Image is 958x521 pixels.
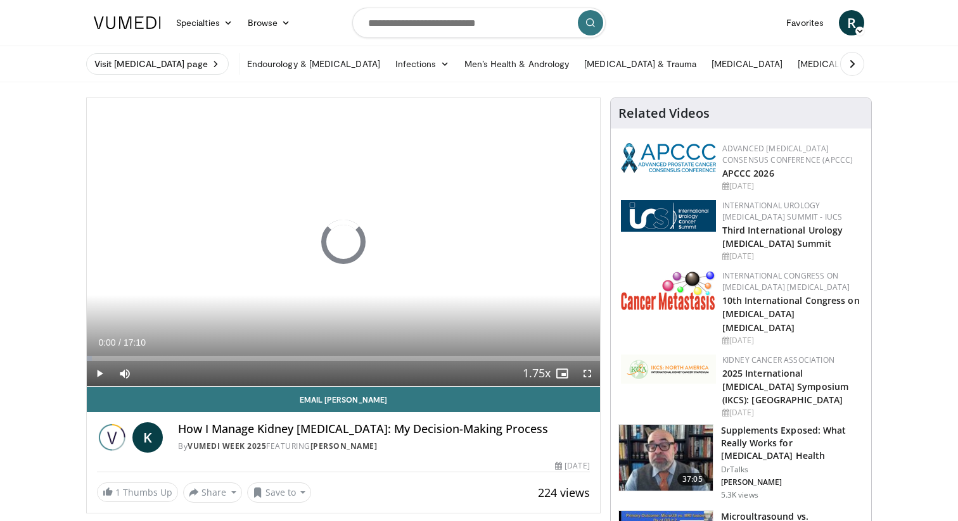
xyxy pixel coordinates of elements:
button: Playback Rate [524,361,549,386]
a: [MEDICAL_DATA] [704,51,790,77]
div: [DATE] [722,335,861,346]
a: International Congress on [MEDICAL_DATA] [MEDICAL_DATA] [722,270,850,292]
p: [PERSON_NAME] [721,477,864,487]
a: 2025 International [MEDICAL_DATA] Symposium (IKCS): [GEOGRAPHIC_DATA] [722,367,848,406]
div: [DATE] [722,180,861,192]
div: [DATE] [722,251,861,262]
img: Vumedi Week 2025 [97,422,127,453]
img: 649d3fc0-5ee3-4147-b1a3-955a692e9799.150x105_q85_crop-smart_upscale.jpg [619,425,713,491]
a: Third International Urology [MEDICAL_DATA] Summit [722,224,843,249]
p: DrTalks [721,465,864,475]
p: 5.3K views [721,490,758,500]
img: VuMedi Logo [94,16,161,29]
a: [PERSON_NAME] [310,441,378,451]
button: Share [183,482,242,503]
span: 1 [115,486,120,498]
img: 6ff8bc22-9509-4454-a4f8-ac79dd3b8976.png.150x105_q85_autocrop_double_scale_upscale_version-0.2.png [621,270,716,310]
video-js: Video Player [87,98,600,387]
a: Vumedi Week 2025 [188,441,266,451]
a: Infections [388,51,457,77]
a: K [132,422,163,453]
h4: Related Videos [618,106,710,121]
img: 62fb9566-9173-4071-bcb6-e47c745411c0.png.150x105_q85_autocrop_double_scale_upscale_version-0.2.png [621,200,716,232]
h3: Supplements Exposed: What Really Works for [MEDICAL_DATA] Health [721,424,864,462]
img: fca7e709-d275-4aeb-92d8-8ddafe93f2a6.png.150x105_q85_autocrop_double_scale_upscale_version-0.2.png [621,355,716,384]
a: 1 Thumbs Up [97,482,178,502]
span: 0:00 [98,337,115,348]
a: International Urology [MEDICAL_DATA] Summit - IUCS [722,200,843,222]
a: [MEDICAL_DATA] & Trauma [577,51,704,77]
a: Specialties [169,10,240,35]
div: [DATE] [722,407,861,418]
a: Endourology & [MEDICAL_DATA] [239,51,388,77]
div: Progress Bar [87,356,600,361]
span: 37:05 [677,473,708,486]
a: Men’s Health & Andrology [457,51,577,77]
a: Browse [240,10,298,35]
div: By FEATURING [178,441,590,452]
h4: How I Manage Kidney [MEDICAL_DATA]: My Decision-Making Process [178,422,590,436]
div: [DATE] [555,460,589,472]
span: 17:10 [124,337,146,348]
button: Save to [247,482,312,503]
a: Email [PERSON_NAME] [87,387,600,412]
a: Visit [MEDICAL_DATA] page [86,53,229,75]
a: Kidney Cancer Association [722,355,834,365]
button: Fullscreen [575,361,600,386]
a: APCCC 2026 [722,167,774,179]
button: Enable picture-in-picture mode [549,361,575,386]
button: Play [87,361,112,386]
span: / [118,337,121,348]
input: Search topics, interventions [352,8,606,38]
img: 92ba7c40-df22-45a2-8e3f-1ca017a3d5ba.png.150x105_q85_autocrop_double_scale_upscale_version-0.2.png [621,143,716,173]
span: 224 views [538,485,590,500]
a: R [839,10,864,35]
a: Advanced [MEDICAL_DATA] Consensus Conference (APCCC) [722,143,853,165]
button: Mute [112,361,137,386]
a: 37:05 Supplements Exposed: What Really Works for [MEDICAL_DATA] Health DrTalks [PERSON_NAME] 5.3K... [618,424,864,500]
a: Favorites [779,10,831,35]
a: 10th International Congress on [MEDICAL_DATA] [MEDICAL_DATA] [722,294,860,333]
